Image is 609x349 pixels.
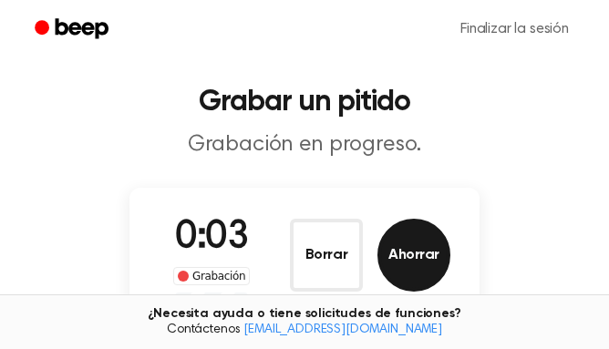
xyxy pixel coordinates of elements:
font: Ahorrar [388,248,439,262]
font: ¿Necesita ayuda o tiene solicitudes de funciones? [148,307,460,320]
a: [EMAIL_ADDRESS][DOMAIN_NAME] [243,323,442,336]
font: 0:03 [175,219,248,257]
font: Grabación [192,270,245,282]
font: Finalizar la sesión [460,22,569,36]
font: Grabar un pitido [199,87,411,117]
a: Bip [22,12,125,47]
font: Contáctenos [167,323,240,336]
font: Borrar [305,248,347,262]
font: Grabación en progreso. [188,134,421,156]
button: Eliminar grabación de audio [290,219,363,292]
a: Finalizar la sesión [442,7,587,51]
button: Guardar grabación de audio [377,219,450,292]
